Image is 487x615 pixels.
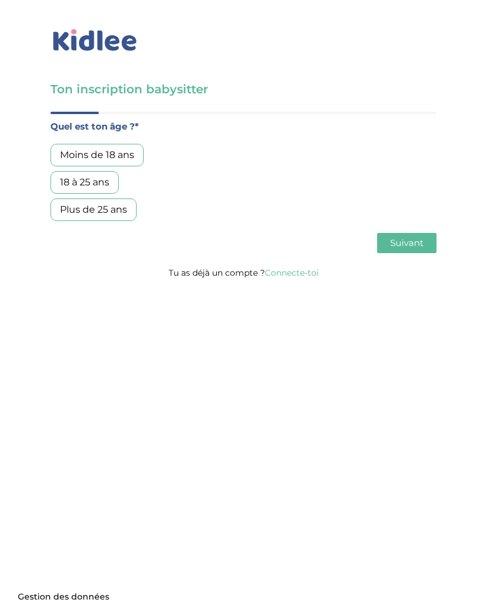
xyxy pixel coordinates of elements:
span: Suivant [390,237,423,248]
label: Quel est ton âge ?* [50,119,437,134]
button: Gestion des données [11,585,116,610]
p: Tu as déjà un compte ? [50,265,437,280]
div: 18 à 25 ans [50,171,119,194]
img: logo_kidlee_bleu [50,27,140,54]
a: Connecte-toi [265,267,319,278]
div: Moins de 18 ans [50,144,144,166]
button: Précédent [50,233,106,253]
div: Plus de 25 ans [50,198,137,221]
h3: Ton inscription babysitter [50,81,437,97]
button: Suivant [377,233,437,253]
span: Gestion des données [18,592,109,603]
